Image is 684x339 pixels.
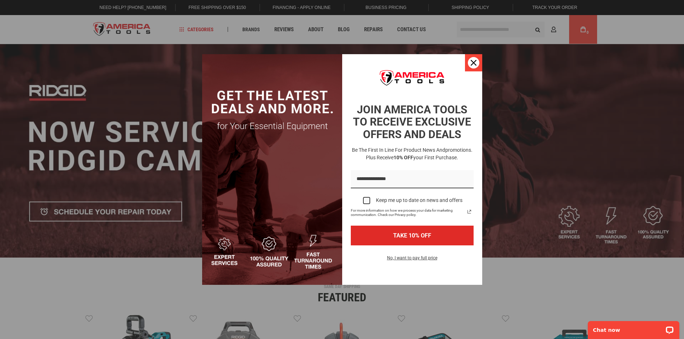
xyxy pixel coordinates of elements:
svg: close icon [471,60,476,66]
button: TAKE 10% OFF [351,226,474,245]
a: Read our Privacy Policy [465,207,474,216]
span: For more information on how we process your data for marketing communication. Check our Privacy p... [351,208,465,217]
iframe: LiveChat chat widget [583,316,684,339]
button: No, I want to pay full price [381,254,443,266]
svg: link icon [465,207,474,216]
strong: JOIN AMERICA TOOLS TO RECEIVE EXCLUSIVE OFFERS AND DEALS [353,103,471,141]
div: Keep me up to date on news and offers [376,197,462,203]
button: Close [465,54,482,71]
strong: 10% OFF [394,155,413,160]
input: Email field [351,170,474,188]
h3: Be the first in line for product news and [349,146,475,161]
